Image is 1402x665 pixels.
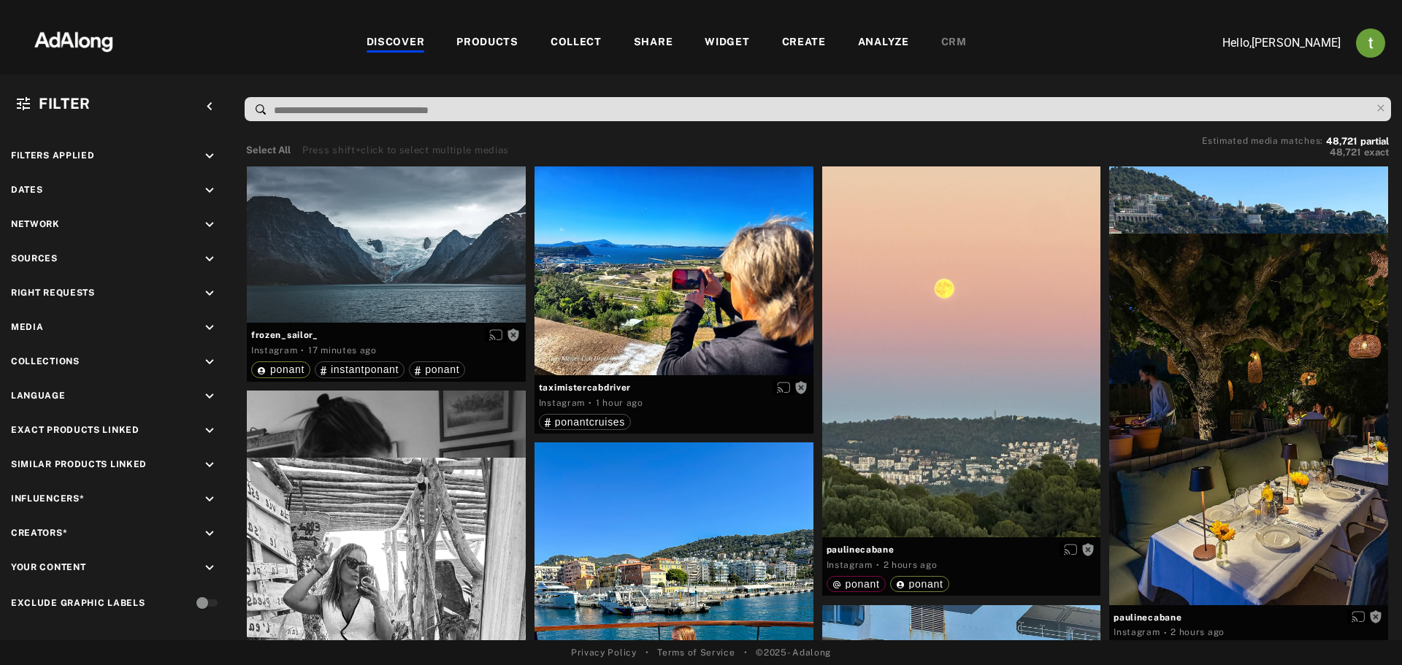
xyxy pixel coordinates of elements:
[896,579,943,589] div: ponant
[1202,145,1389,160] button: 48,721exact
[555,416,625,428] span: ponantcruises
[270,364,304,375] span: ponant
[539,381,809,394] span: taximistercabdriver
[589,397,592,409] span: ·
[1114,626,1160,639] div: Instagram
[308,345,377,355] time: 2025-10-09T13:33:17.000Z
[1326,136,1357,147] span: 48,721
[11,322,44,332] span: Media
[634,34,673,52] div: SHARE
[11,253,58,264] span: Sources
[1202,136,1323,146] span: Estimated media matches:
[794,382,808,392] span: Rights not requested
[425,364,459,375] span: ponant
[202,388,218,404] i: keyboard_arrow_down
[11,425,139,435] span: Exact Products Linked
[657,646,735,659] a: Terms of Service
[11,493,84,504] span: Influencers*
[846,578,880,590] span: ponant
[832,579,880,589] div: ponant
[1347,610,1369,625] button: Enable diffusion on this media
[11,459,147,469] span: Similar Products Linked
[202,285,218,301] i: keyboard_arrow_down
[202,457,218,473] i: keyboard_arrow_down
[539,396,585,410] div: Instagram
[571,646,637,659] a: Privacy Policy
[9,18,138,62] img: 63233d7d88ed69de3c212112c67096b6.png
[367,34,425,52] div: DISCOVER
[1081,544,1095,554] span: Rights not requested
[202,491,218,507] i: keyboard_arrow_down
[202,526,218,542] i: keyboard_arrow_down
[1326,138,1389,145] button: 48,721partial
[202,423,218,439] i: keyboard_arrow_down
[545,417,625,427] div: ponantcruises
[11,356,80,366] span: Collections
[782,34,826,52] div: CREATE
[202,320,218,336] i: keyboard_arrow_down
[11,596,145,610] div: Exclude Graphic Labels
[507,329,520,339] span: Rights not requested
[202,182,218,199] i: keyboard_arrow_down
[551,34,602,52] div: COLLECT
[876,559,880,571] span: ·
[909,578,943,590] span: ponant
[202,251,218,267] i: keyboard_arrow_down
[11,219,60,229] span: Network
[941,34,967,52] div: CRM
[11,528,67,538] span: Creators*
[646,646,649,659] span: •
[1060,542,1081,557] button: Enable diffusion on this media
[1164,627,1168,639] span: ·
[456,34,518,52] div: PRODUCTS
[11,391,66,401] span: Language
[302,143,509,158] div: Press shift+click to select multiple medias
[1195,34,1341,52] p: Hello, [PERSON_NAME]
[773,380,794,395] button: Enable diffusion on this media
[11,150,95,161] span: Filters applied
[596,398,643,408] time: 2025-10-09T12:33:26.000Z
[202,99,218,115] i: keyboard_arrow_left
[827,543,1097,556] span: paulinecabane
[11,562,85,572] span: Your Content
[827,558,873,572] div: Instagram
[251,328,521,342] span: frozen_sailor_
[251,344,297,357] div: Instagram
[301,345,304,356] span: ·
[858,34,909,52] div: ANALYZE
[1352,25,1389,61] button: Account settings
[202,560,218,576] i: keyboard_arrow_down
[1114,611,1384,624] span: paulinecabane
[705,34,749,52] div: WIDGET
[11,288,95,298] span: Right Requests
[756,646,831,659] span: © 2025 - Adalong
[321,364,399,374] div: instantponant
[202,217,218,233] i: keyboard_arrow_down
[485,327,507,342] button: Enable diffusion on this media
[415,364,459,374] div: ponant
[257,364,304,374] div: ponant
[1330,147,1361,158] span: 48,721
[202,148,218,164] i: keyboard_arrow_down
[39,95,91,112] span: Filter
[1369,612,1382,622] span: Rights not requested
[1356,28,1385,58] img: ACg8ocJj1Mp6hOb8A41jL1uwSMxz7God0ICt0FEFk954meAQ=s96-c
[1171,627,1225,637] time: 2025-10-09T12:01:12.000Z
[744,646,748,659] span: •
[202,354,218,370] i: keyboard_arrow_down
[246,143,291,158] button: Select All
[331,364,399,375] span: instantponant
[11,185,43,195] span: Dates
[884,560,938,570] time: 2025-10-09T12:01:12.000Z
